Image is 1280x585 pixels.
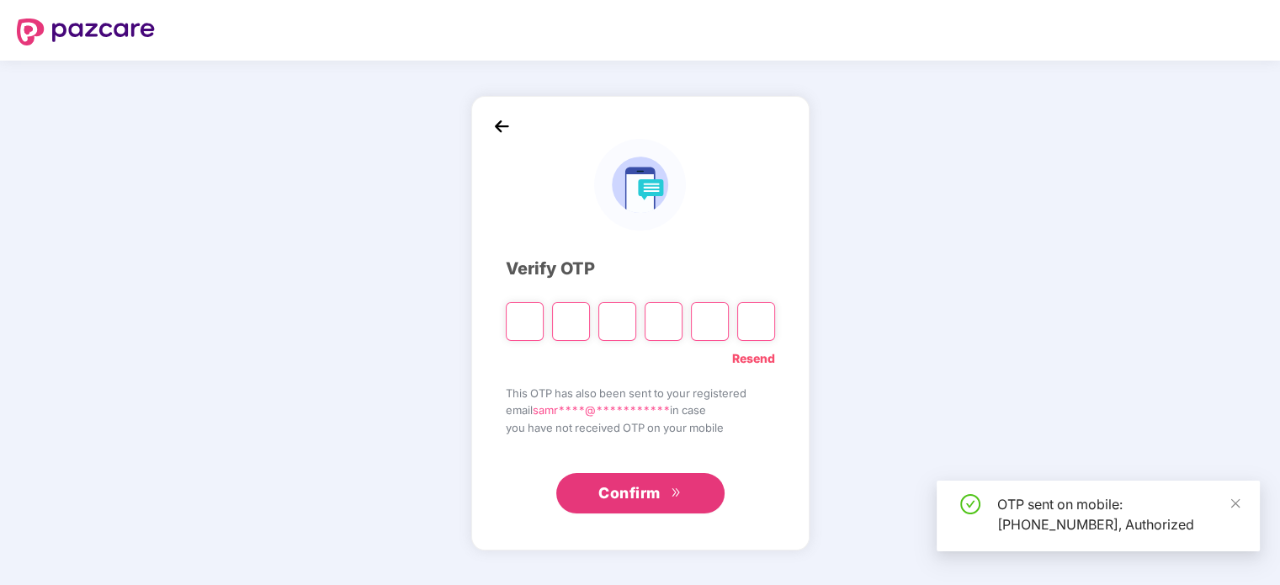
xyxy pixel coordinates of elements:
input: Digit 2 [552,302,590,341]
span: double-right [671,487,682,501]
span: This OTP has also been sent to your registered [506,385,775,402]
span: check-circle [960,494,980,514]
span: Confirm [598,481,661,505]
input: Digit 3 [598,302,636,341]
input: Please enter verification code. Digit 1 [506,302,544,341]
button: Confirmdouble-right [556,473,725,513]
img: back_icon [489,114,514,139]
input: Digit 6 [737,302,775,341]
span: you have not received OTP on your mobile [506,419,775,436]
div: OTP sent on mobile: [PHONE_NUMBER], Authorized [997,494,1240,534]
span: email in case [506,402,775,418]
span: close [1230,497,1241,509]
div: Verify OTP [506,256,775,282]
input: Digit 5 [691,302,729,341]
img: logo [594,139,686,231]
a: Resend [732,349,775,368]
input: Digit 4 [645,302,682,341]
img: logo [17,19,155,45]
